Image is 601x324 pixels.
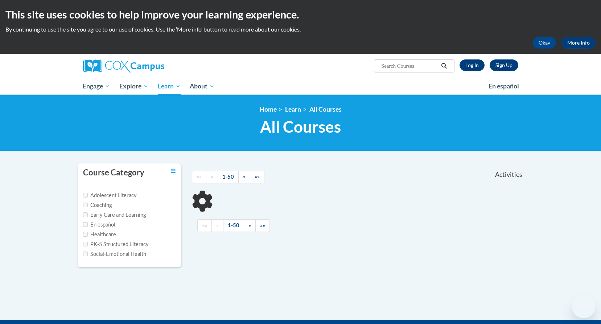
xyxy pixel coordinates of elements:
span: All Courses [260,117,341,136]
span: « [216,222,219,228]
label: Social-Emotional Health [83,250,146,258]
a: 1-50 [218,171,239,183]
input: Search Courses [380,62,439,70]
a: Cox Campus [83,59,221,72]
label: Healthcare [83,230,116,238]
div: Main menu [72,78,529,95]
span: En español [489,82,519,90]
label: Adolescent Literacy [83,191,137,199]
a: En español [484,79,524,94]
span: Activities [495,171,522,179]
a: Learn [153,78,185,95]
a: Next [244,219,256,232]
a: End [250,171,264,183]
span: « [211,174,213,180]
h2: This site uses cookies to help improve your learning experience. [5,7,596,22]
label: Coaching [83,201,112,209]
a: 1-50 [223,219,244,232]
iframe: Button to launch messaging window [572,295,595,318]
a: Home [260,105,277,113]
input: Checkbox for Options [83,203,88,207]
a: Register [490,59,518,71]
input: Checkbox for Options [83,252,88,256]
img: Cox Campus [83,59,164,72]
button: Search [439,62,449,70]
a: Explore [115,78,153,95]
a: Next [238,171,250,183]
span: About [190,82,214,91]
a: Log In [460,59,485,71]
span: Learn [158,82,181,91]
label: Early Care and Learning [83,211,146,219]
input: Checkbox for Options [83,232,88,237]
span: » [243,174,246,180]
span: Engage [83,82,110,91]
a: Toggle collapse [171,167,176,175]
span: » [248,222,251,228]
h3: Course Category [83,167,144,178]
span: «« [202,222,207,228]
button: Okay [533,37,556,49]
a: Begining [192,171,206,183]
a: About [185,78,219,95]
a: Begining [197,219,212,232]
input: Checkbox for Options [83,242,88,246]
label: PK-5 Structured Literacy [83,240,149,248]
a: Engage [78,78,115,95]
label: En español [83,221,115,229]
input: Checkbox for Options [83,193,88,198]
a: Learn [285,105,301,113]
span: »» [260,222,265,228]
a: All Courses [309,105,342,113]
input: Checkbox for Options [83,212,88,217]
span: «« [197,174,202,180]
input: Checkbox for Options [83,222,88,227]
p: By continuing to use the site you agree to our use of cookies. Use the ‘More info’ button to read... [5,25,596,33]
span: »» [255,174,260,180]
span: Explore [119,82,148,91]
a: Previous [206,171,218,183]
a: More Info [561,37,596,49]
a: End [255,219,270,232]
a: Previous [211,219,223,232]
